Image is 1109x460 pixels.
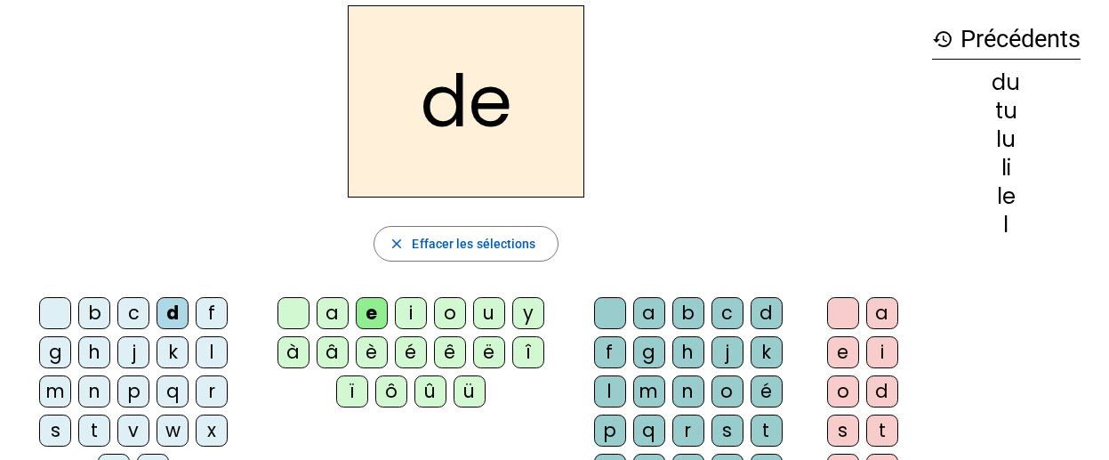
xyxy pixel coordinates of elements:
[196,297,228,329] div: f
[454,375,486,408] div: ü
[39,415,71,447] div: s
[633,375,665,408] div: m
[196,375,228,408] div: r
[932,20,1081,60] h3: Précédents
[711,336,743,368] div: j
[866,336,898,368] div: i
[672,336,704,368] div: h
[473,336,505,368] div: ë
[157,415,189,447] div: w
[434,297,466,329] div: o
[827,336,859,368] div: e
[157,336,189,368] div: k
[317,297,349,329] div: a
[434,336,466,368] div: ê
[78,297,110,329] div: b
[375,375,407,408] div: ô
[117,375,149,408] div: p
[711,297,743,329] div: c
[866,375,898,408] div: d
[512,336,544,368] div: î
[39,336,71,368] div: g
[711,375,743,408] div: o
[932,157,1081,179] div: li
[751,375,783,408] div: é
[512,297,544,329] div: y
[672,415,704,447] div: r
[78,375,110,408] div: n
[78,336,110,368] div: h
[473,297,505,329] div: u
[412,233,535,254] span: Effacer les sélections
[356,336,388,368] div: è
[395,336,427,368] div: é
[389,236,405,252] mat-icon: close
[117,415,149,447] div: v
[672,375,704,408] div: n
[117,297,149,329] div: c
[117,336,149,368] div: j
[594,336,626,368] div: f
[78,415,110,447] div: t
[932,214,1081,236] div: l
[827,375,859,408] div: o
[374,226,558,262] button: Effacer les sélections
[672,297,704,329] div: b
[633,336,665,368] div: g
[317,336,349,368] div: â
[633,415,665,447] div: q
[414,375,446,408] div: û
[932,101,1081,122] div: tu
[356,297,388,329] div: e
[336,375,368,408] div: ï
[751,336,783,368] div: k
[751,297,783,329] div: d
[932,72,1081,93] div: du
[866,297,898,329] div: a
[39,375,71,408] div: m
[395,297,427,329] div: i
[866,415,898,447] div: t
[196,336,228,368] div: l
[157,375,189,408] div: q
[196,415,228,447] div: x
[827,415,859,447] div: s
[932,186,1081,207] div: le
[157,297,189,329] div: d
[751,415,783,447] div: t
[594,415,626,447] div: p
[932,129,1081,150] div: lu
[594,375,626,408] div: l
[277,336,309,368] div: à
[711,415,743,447] div: s
[633,297,665,329] div: a
[932,28,953,50] mat-icon: history
[348,5,584,198] h2: de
